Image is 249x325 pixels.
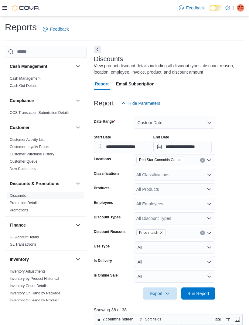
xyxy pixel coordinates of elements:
h3: Inventory [10,256,29,262]
button: Customer [74,124,82,131]
button: Compliance [74,97,82,104]
button: Inventory [10,256,73,262]
h3: Report [94,100,114,107]
img: Cova [12,5,39,11]
span: Sort fields [145,317,161,322]
span: Feedback [50,26,69,32]
label: Start Date [94,135,111,140]
div: Customer [5,136,87,175]
a: GL Transactions [10,242,36,247]
label: Date Range [94,119,115,124]
p: Showing 38 of 38 [94,307,244,313]
button: Clear input [200,158,205,163]
a: Promotions [10,208,28,212]
div: Gianfranco Catalano [237,4,244,12]
button: Inventory [74,256,82,263]
a: Promotion Details [10,201,39,205]
button: Remove Price match from selection in this group [159,231,163,234]
label: Use Type [94,244,110,249]
button: Keyboard shortcuts [214,316,222,323]
span: Export [147,287,173,300]
button: Open list of options [207,201,212,206]
span: GC [238,4,243,12]
a: GL Account Totals [10,235,39,239]
a: New Customers [10,167,36,171]
a: Inventory by Product Historical [10,277,59,281]
span: Feedback [186,5,205,11]
button: Sort fields [137,316,164,323]
div: Compliance [5,109,87,119]
span: Red Star Cannabis Co. [139,157,176,163]
label: Discount Types [94,215,121,220]
button: Display options [224,316,231,323]
button: Open list of options [207,230,212,235]
h3: Compliance [10,98,34,104]
button: Finance [10,222,73,228]
a: Customer Activity List [10,138,45,142]
h3: Discounts [94,55,123,63]
label: Locations [94,157,111,161]
button: All [134,270,215,283]
button: Open list of options [207,216,212,221]
button: Customer [10,124,73,131]
div: Finance [5,234,87,250]
span: Hide Parameters [128,100,160,106]
label: End Date [153,135,169,140]
div: Discounts & Promotions [5,192,87,216]
h3: Finance [10,222,26,228]
button: Cash Management [10,63,73,69]
button: Remove Red Star Cannabis Co. from selection in this group [178,158,181,162]
button: Export [143,287,177,300]
button: 2 columns hidden [94,316,136,323]
a: Discounts [10,194,26,198]
span: Email Subscription [116,78,155,90]
span: Dark Mode [210,11,210,12]
span: Report [95,78,109,90]
button: All [134,241,215,254]
a: Customer Queue [10,159,37,164]
button: Cash Management [74,63,82,70]
button: Clear input [200,230,205,235]
button: Open list of options [207,158,212,163]
h3: Cash Management [10,63,47,69]
button: All [134,256,215,268]
span: Run Report [187,290,209,297]
p: | [233,4,234,12]
a: Feedback [176,2,207,14]
a: Inventory On Hand by Product [10,298,59,303]
button: Discounts & Promotions [10,181,73,187]
button: Open list of options [207,172,212,177]
a: Inventory On Hand by Package [10,291,60,295]
button: Run Report [181,287,215,300]
h3: Customer [10,124,29,131]
div: Cash Management [5,75,87,92]
div: View product discount details including all discount types, discount reason, location, employee, ... [94,63,241,75]
button: Discounts & Promotions [74,180,82,187]
label: Is Online Sale [94,273,118,278]
span: Red Star Cannabis Co. [136,157,184,163]
button: Custom Date [134,117,215,129]
a: Cash Management [10,76,40,81]
input: Press the down key to open a popover containing a calendar. [153,141,212,153]
label: Employees [94,200,113,205]
label: Discount Reasons [94,229,126,234]
span: Price match [139,230,158,236]
a: Customer Loyalty Points [10,145,49,149]
button: Open list of options [207,187,212,192]
input: Dark Mode [210,5,222,11]
span: 2 columns hidden [103,317,134,322]
label: Products [94,186,110,191]
a: Cash Out Details [10,84,37,88]
a: Inventory Adjustments [10,269,46,274]
a: Customer Purchase History [10,152,54,156]
h3: Discounts & Promotions [10,181,59,187]
a: Inventory Count Details [10,284,48,288]
label: Is Delivery [94,258,112,263]
a: Feedback [40,23,71,35]
button: Hide Parameters [119,97,163,109]
button: Next [94,46,101,53]
h1: Reports [5,21,37,33]
a: OCS Transaction Submission Details [10,111,70,115]
label: Classifications [94,171,120,176]
input: Press the down key to open a popover containing a calendar. [94,141,152,153]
